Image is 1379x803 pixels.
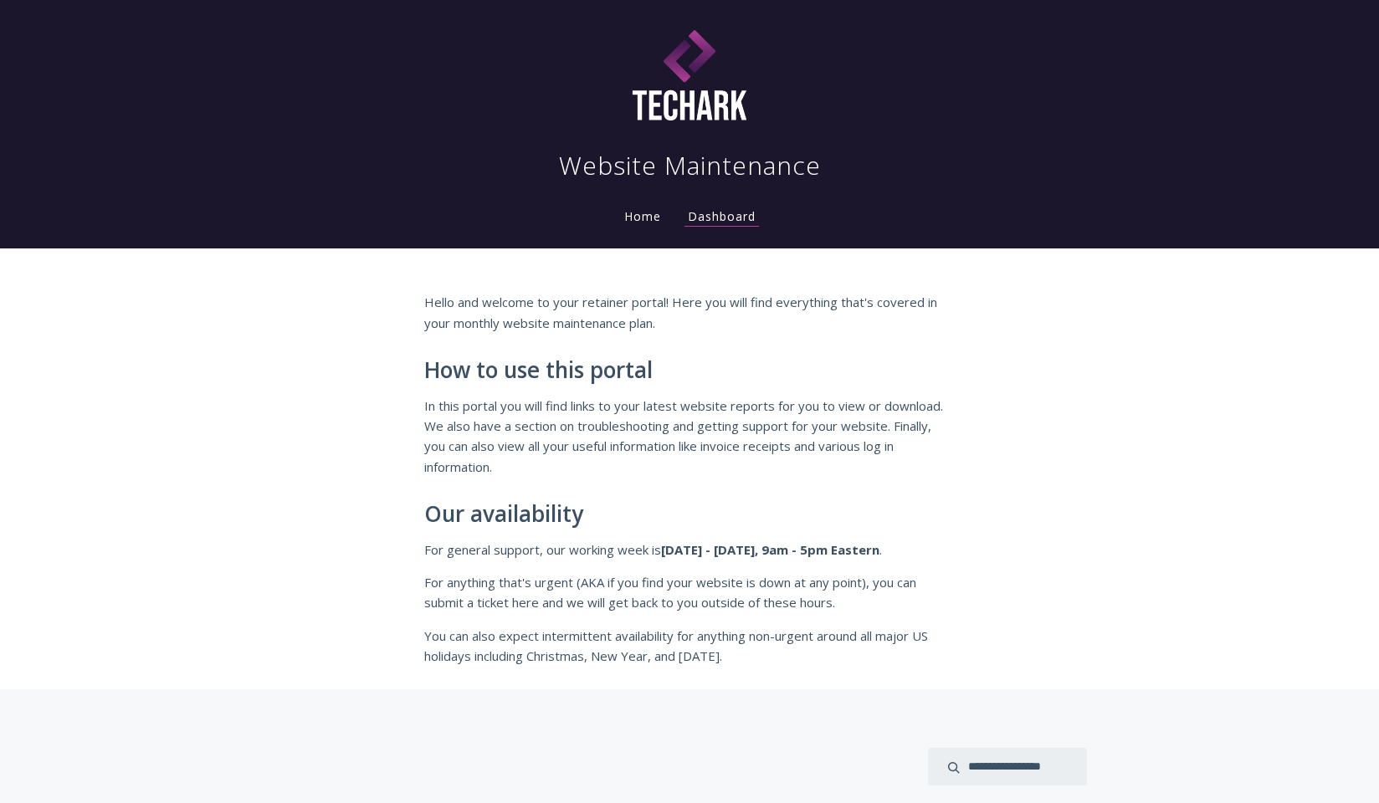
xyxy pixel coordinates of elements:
p: For general support, our working week is . [424,540,955,560]
a: Home [621,208,664,224]
a: Dashboard [684,208,759,227]
h2: How to use this portal [424,358,955,383]
input: search input [928,748,1087,785]
p: You can also expect intermittent availability for anything non-urgent around all major US holiday... [424,626,955,667]
h1: Website Maintenance [559,149,821,182]
p: In this portal you will find links to your latest website reports for you to view or download. We... [424,396,955,478]
p: Hello and welcome to your retainer portal! Here you will find everything that's covered in your m... [424,292,955,333]
p: For anything that's urgent (AKA if you find your website is down at any point), you can submit a ... [424,572,955,613]
h2: Our availability [424,502,955,527]
strong: [DATE] - [DATE], 9am - 5pm Eastern [661,541,879,558]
